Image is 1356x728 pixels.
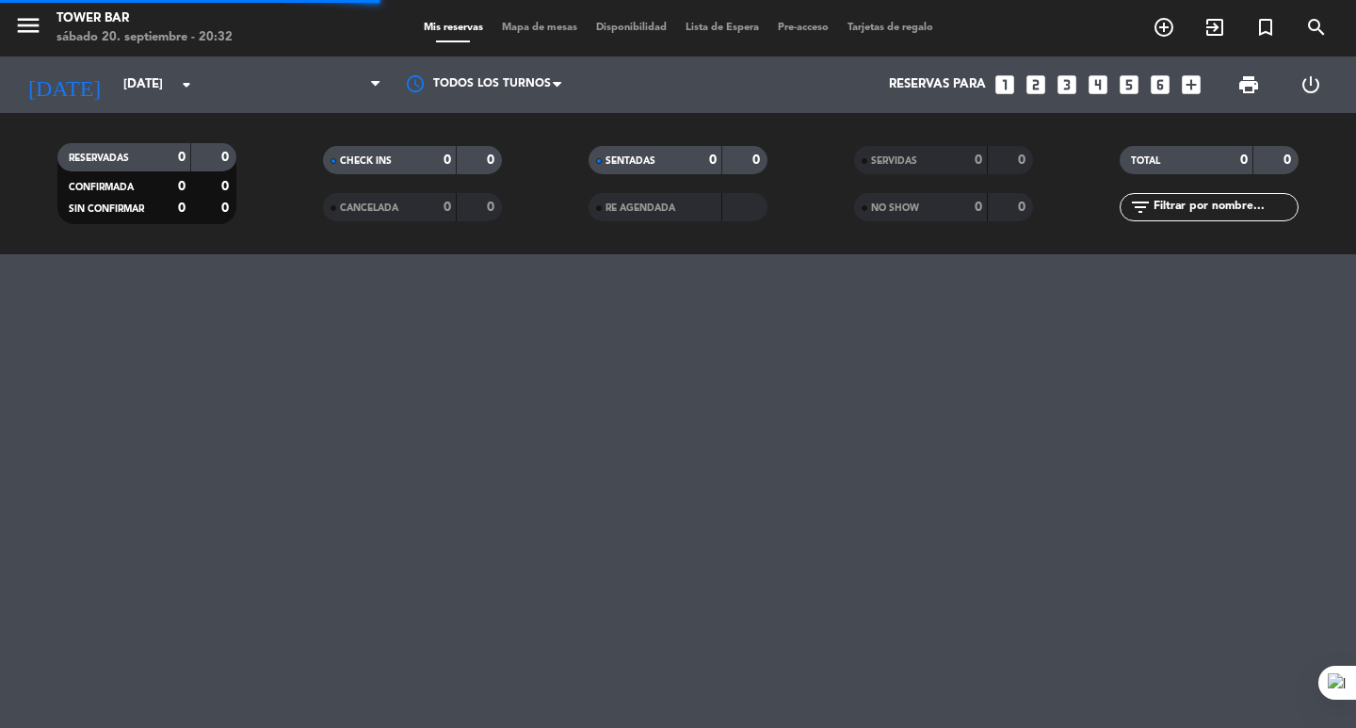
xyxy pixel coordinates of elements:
[1305,16,1328,39] i: search
[178,202,186,215] strong: 0
[1018,154,1029,167] strong: 0
[487,201,498,214] strong: 0
[752,154,764,167] strong: 0
[69,154,129,163] span: RESERVADAS
[1024,73,1048,97] i: looks_two
[838,23,943,33] span: Tarjetas de regalo
[487,154,498,167] strong: 0
[1153,16,1175,39] i: add_circle_outline
[1179,73,1203,97] i: add_box
[605,203,675,213] span: RE AGENDADA
[340,156,392,166] span: CHECK INS
[492,23,587,33] span: Mapa de mesas
[444,201,451,214] strong: 0
[444,154,451,167] strong: 0
[709,154,717,167] strong: 0
[975,201,982,214] strong: 0
[178,180,186,193] strong: 0
[1240,154,1248,167] strong: 0
[1148,73,1172,97] i: looks_6
[768,23,838,33] span: Pre-acceso
[871,203,919,213] span: NO SHOW
[1055,73,1079,97] i: looks_3
[975,154,982,167] strong: 0
[1086,73,1110,97] i: looks_4
[178,151,186,164] strong: 0
[221,180,233,193] strong: 0
[993,73,1017,97] i: looks_one
[605,156,655,166] span: SENTADAS
[889,77,986,92] span: Reservas para
[69,204,144,214] span: SIN CONFIRMAR
[676,23,768,33] span: Lista de Espera
[1018,201,1029,214] strong: 0
[1131,156,1160,166] span: TOTAL
[14,64,114,105] i: [DATE]
[871,156,917,166] span: SERVIDAS
[340,203,398,213] span: CANCELADA
[56,9,233,28] div: Tower Bar
[1254,16,1277,39] i: turned_in_not
[1203,16,1226,39] i: exit_to_app
[175,73,198,96] i: arrow_drop_down
[1237,73,1260,96] span: print
[1299,73,1322,96] i: power_settings_new
[587,23,676,33] span: Disponibilidad
[56,28,233,47] div: sábado 20. septiembre - 20:32
[1280,57,1342,113] div: LOG OUT
[69,183,134,192] span: CONFIRMADA
[14,11,42,46] button: menu
[1283,154,1295,167] strong: 0
[221,151,233,164] strong: 0
[14,11,42,40] i: menu
[1152,197,1298,218] input: Filtrar por nombre...
[1117,73,1141,97] i: looks_5
[1129,196,1152,218] i: filter_list
[221,202,233,215] strong: 0
[414,23,492,33] span: Mis reservas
